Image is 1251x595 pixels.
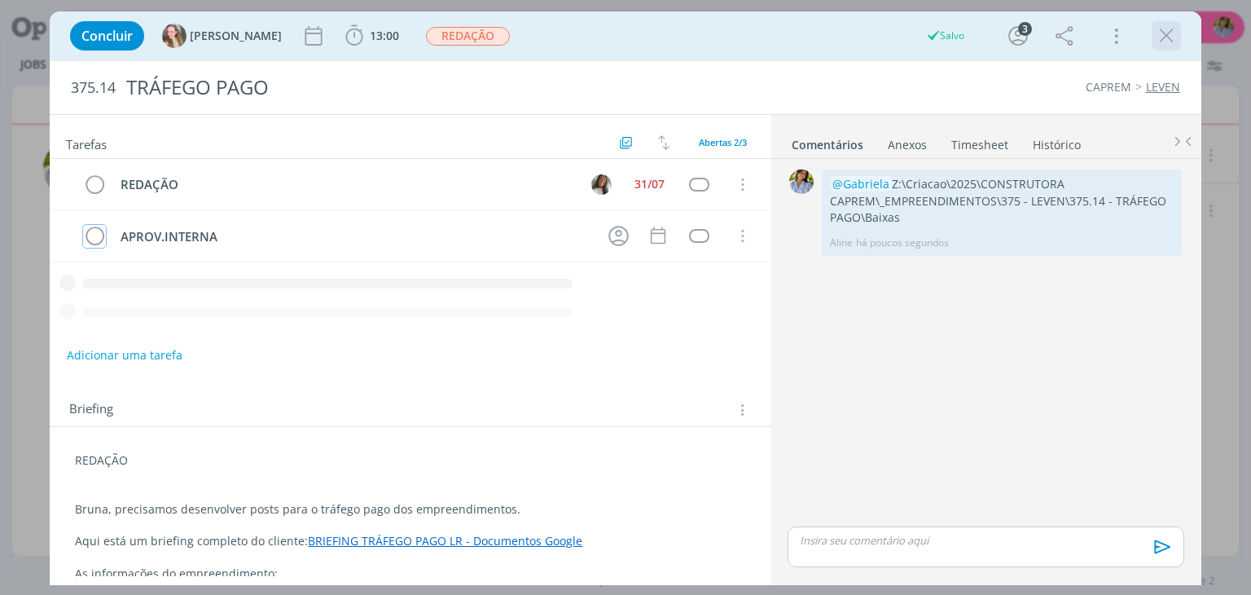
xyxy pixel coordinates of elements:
p: Aline [830,236,853,250]
a: BRIEFING TRÁFEGO PAGO LR - Documentos Google [308,533,582,549]
img: A [789,170,814,194]
span: Briefing [69,399,113,421]
button: C [590,172,614,196]
img: G [162,24,187,48]
span: há poucos segundos [856,236,949,250]
button: G[PERSON_NAME] [162,24,282,48]
img: C [591,174,612,195]
div: Salvo [926,29,964,43]
div: APROV.INTERNA [113,227,593,247]
a: LEVEN [1146,79,1180,95]
div: dialog [50,11,1201,585]
span: 375.14 [71,79,116,97]
div: TRÁFEGO PAGO [119,68,711,108]
div: Anexos [888,137,927,153]
button: REDAÇÃO [425,26,511,46]
div: REDAÇÃO [113,174,576,195]
button: Adicionar uma tarefa [66,341,183,370]
a: Comentários [791,130,864,153]
p: Aqui está um briefing completo do cliente: [75,533,745,549]
span: Abertas 2/3 [699,136,747,148]
a: Histórico [1032,130,1082,153]
span: [PERSON_NAME] [190,30,282,42]
span: Tarefas [66,133,107,152]
button: 13:00 [341,23,403,49]
p: Z:\Criacao\2025\CONSTRUTORA CAPREM\_EMPREENDIMENTOS\375 - LEVEN\375.14 - TRÁFEGO PAGO\Baixas [830,176,1174,226]
p: Bruna, precisamos desenvolver posts para o tráfego pago dos empreendimentos. [75,501,745,518]
button: 3 [1005,23,1031,49]
p: REDAÇÃO [75,452,745,469]
span: 13:00 [370,28,399,43]
button: Concluir [70,21,144,51]
a: Timesheet [950,130,1009,153]
div: 3 [1018,22,1032,36]
span: @Gabriela [832,176,889,192]
img: arrow-down-up.svg [658,135,669,150]
span: Concluir [81,29,133,42]
a: CAPREM [1086,79,1131,95]
span: REDAÇÃO [426,27,510,46]
p: As informações do empreendimento: [75,566,745,582]
div: 31/07 [634,178,665,190]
